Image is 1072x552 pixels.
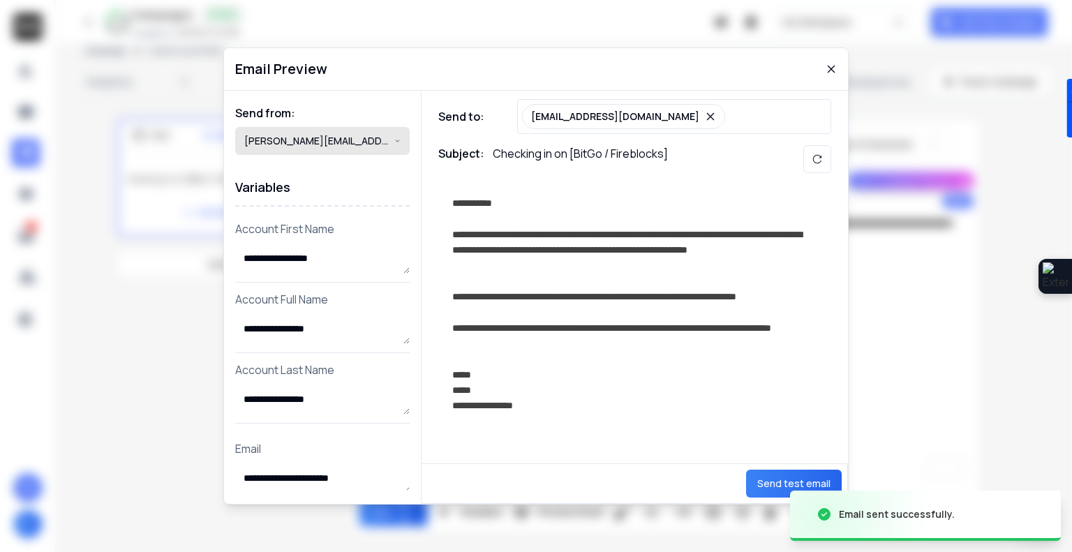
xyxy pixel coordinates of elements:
[531,110,699,124] p: [EMAIL_ADDRESS][DOMAIN_NAME]
[235,440,410,457] p: Email
[235,291,410,308] p: Account Full Name
[438,108,494,125] h1: Send to:
[438,145,484,173] h1: Subject:
[235,169,410,207] h1: Variables
[235,105,410,121] h1: Send from:
[746,470,842,498] button: Send test email
[493,145,668,173] p: Checking in on [BitGo / Fireblocks]
[244,134,394,148] p: [PERSON_NAME][EMAIL_ADDRESS][PERSON_NAME][DOMAIN_NAME]
[839,507,955,521] div: Email sent successfully.
[235,221,410,237] p: Account First Name
[235,361,410,378] p: Account Last Name
[235,59,327,79] h1: Email Preview
[1043,262,1068,290] img: Extension Icon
